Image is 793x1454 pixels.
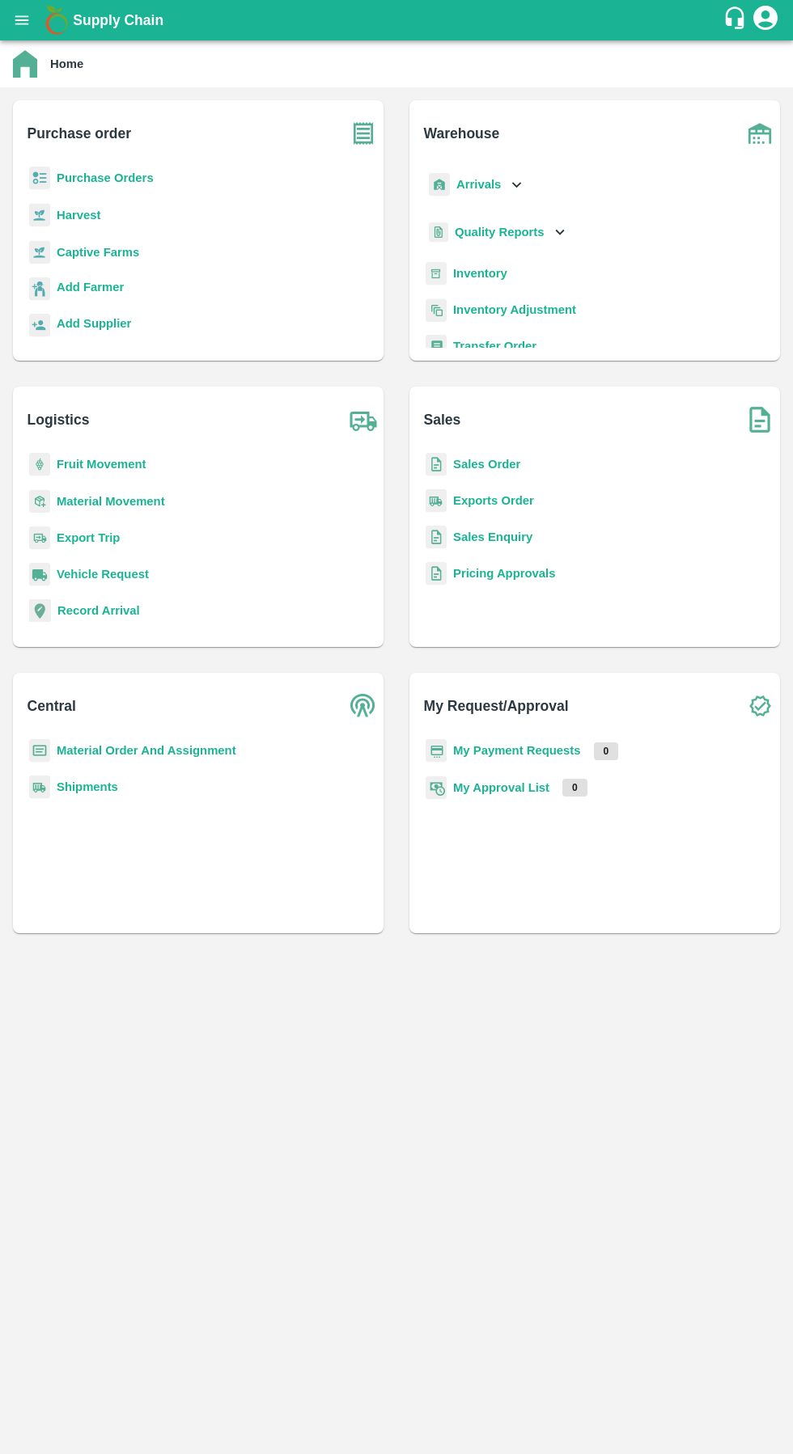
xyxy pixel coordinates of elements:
[57,209,100,222] a: Harvest
[3,2,40,39] button: open drawer
[453,303,576,316] a: Inventory Adjustment
[57,531,120,544] a: Export Trip
[57,604,140,617] a: Record Arrival
[28,122,131,145] b: Purchase order
[13,50,37,78] img: home
[424,695,569,717] b: My Request/Approval
[426,167,526,203] div: Arrivals
[740,399,780,440] img: soSales
[29,277,50,301] img: farmer
[57,278,124,300] a: Add Farmer
[562,779,587,797] p: 0
[453,458,520,471] a: Sales Order
[426,335,447,358] img: whTransfer
[50,57,83,70] b: Home
[57,315,131,336] a: Add Supplier
[57,744,236,757] a: Material Order And Assignment
[426,453,447,476] img: sales
[29,167,50,190] img: reciept
[57,317,131,330] b: Add Supplier
[453,530,532,543] a: Sales Enquiry
[453,567,555,580] a: Pricing Approvals
[29,314,50,337] img: supplier
[57,495,165,508] a: Material Movement
[57,171,154,184] a: Purchase Orders
[426,489,447,513] img: shipments
[57,281,124,294] b: Add Farmer
[73,12,163,28] b: Supply Chain
[29,203,50,227] img: harvest
[426,776,447,800] img: approval
[29,526,50,550] img: delivery
[343,686,384,726] img: central
[426,739,447,763] img: payment
[57,246,139,259] a: Captive Farms
[426,526,447,549] img: sales
[740,113,780,154] img: warehouse
[453,340,536,353] a: Transfer Order
[426,262,447,285] img: whInventory
[57,458,146,471] a: Fruit Movement
[343,113,384,154] img: purchase
[453,781,549,794] a: My Approval List
[453,494,534,507] a: Exports Order
[424,408,461,431] b: Sales
[456,178,501,191] b: Arrivals
[429,173,450,197] img: whArrival
[424,122,500,145] b: Warehouse
[426,562,447,585] img: sales
[426,216,569,249] div: Quality Reports
[29,739,50,763] img: centralMaterial
[455,226,545,239] b: Quality Reports
[29,776,50,799] img: shipments
[723,6,751,35] div: customer-support
[343,399,384,440] img: truck
[453,744,581,757] a: My Payment Requests
[29,453,50,476] img: fruit
[40,4,73,36] img: logo
[29,599,51,622] img: recordArrival
[429,222,448,243] img: qualityReport
[73,9,723,32] a: Supply Chain
[594,742,619,760] p: 0
[57,780,118,793] a: Shipments
[57,568,149,581] a: Vehicle Request
[29,240,50,264] img: harvest
[28,695,76,717] b: Central
[29,489,50,514] img: material
[29,563,50,586] img: vehicle
[751,3,780,37] div: account of current user
[740,686,780,726] img: check
[453,267,507,280] a: Inventory
[426,298,447,322] img: inventory
[28,408,90,431] b: Logistics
